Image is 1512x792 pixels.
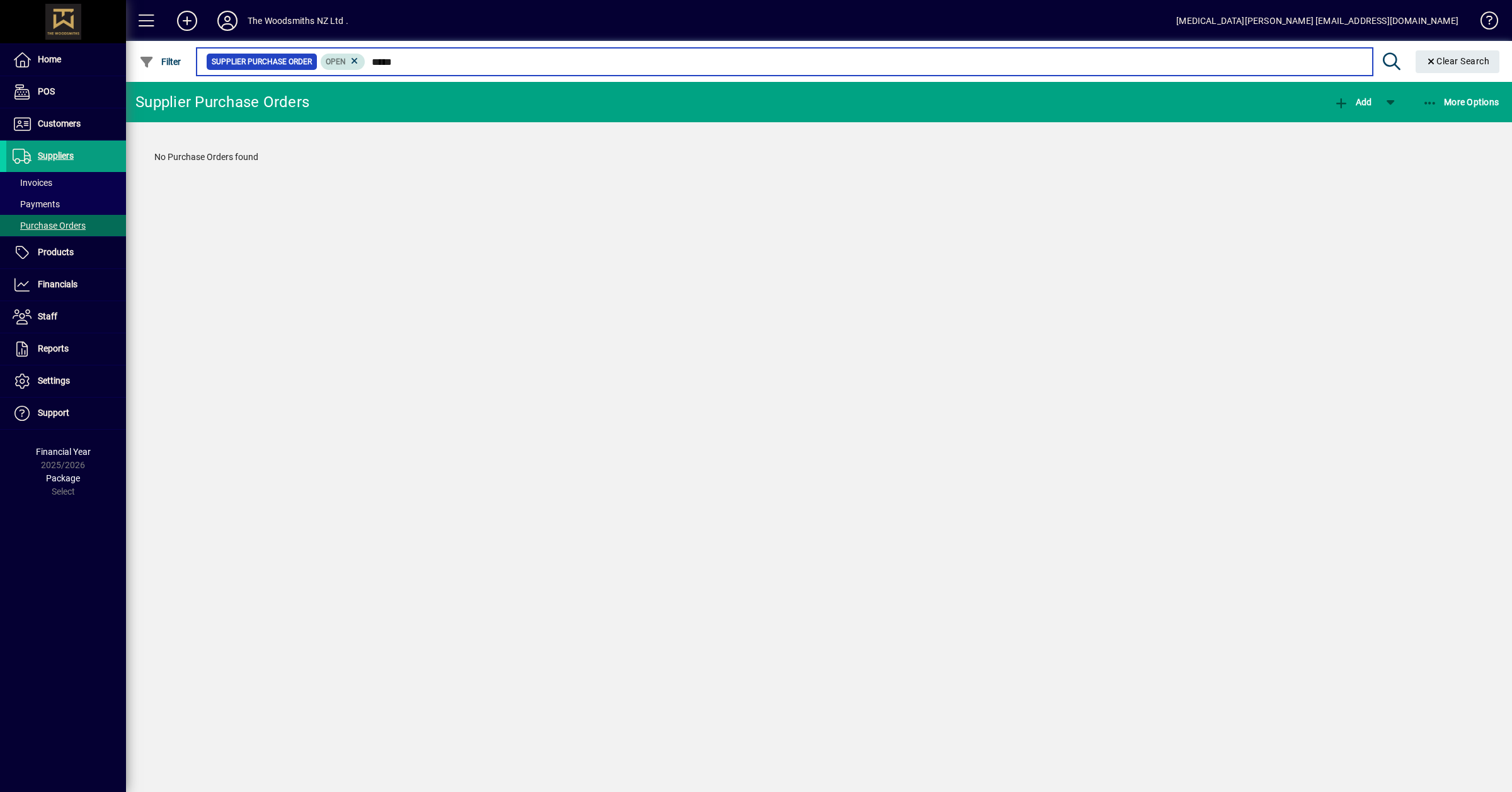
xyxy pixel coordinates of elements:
span: More Options [1423,97,1499,107]
a: POS [6,76,126,108]
span: Package [46,473,80,483]
span: Financial Year [36,447,91,457]
button: Filter [136,50,185,73]
button: More Options [1419,91,1503,113]
span: Home [38,54,61,64]
span: Open [326,57,346,66]
a: Reports [6,333,126,365]
a: Payments [6,193,126,215]
mat-chip: Completion Status: Open [321,54,365,70]
a: Customers [6,108,126,140]
div: Supplier Purchase Orders [135,92,309,112]
span: Customers [38,118,81,129]
span: Filter [139,57,181,67]
button: Profile [207,9,248,32]
span: Suppliers [38,151,74,161]
a: Support [6,398,126,429]
div: No Purchase Orders found [142,138,1496,176]
a: Products [6,237,126,268]
span: Settings [38,376,70,386]
a: Financials [6,269,126,301]
a: Settings [6,365,126,397]
div: The Woodsmiths NZ Ltd . [248,11,348,31]
button: Clear [1416,50,1500,73]
a: Purchase Orders [6,215,126,236]
span: Products [38,247,74,257]
span: Supplier Purchase Order [212,55,312,68]
a: Staff [6,301,126,333]
span: Reports [38,343,69,353]
span: Purchase Orders [13,221,86,231]
a: Knowledge Base [1471,3,1496,43]
button: Add [1331,91,1375,113]
span: POS [38,86,55,96]
span: Staff [38,311,57,321]
button: Add [167,9,207,32]
span: Invoices [13,178,52,188]
a: Home [6,44,126,76]
span: Add [1334,97,1372,107]
span: Payments [13,199,60,209]
a: Invoices [6,172,126,193]
span: Clear Search [1426,56,1490,66]
span: Financials [38,279,77,289]
div: [MEDICAL_DATA][PERSON_NAME] [EMAIL_ADDRESS][DOMAIN_NAME] [1176,11,1458,31]
span: Support [38,408,69,418]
